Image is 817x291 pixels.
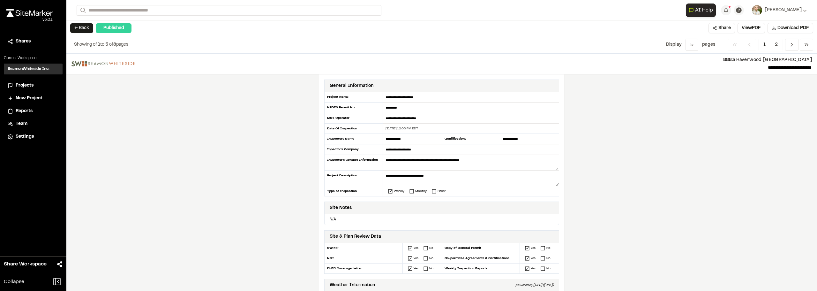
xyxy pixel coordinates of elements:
[759,39,770,51] span: 1
[96,23,131,33] div: Published
[16,120,27,127] span: Team
[74,41,128,48] p: to of pages
[765,7,802,14] span: [PERSON_NAME]
[8,133,59,140] a: Settings
[738,23,765,33] button: ViewPDF
[77,5,88,16] button: Search
[324,144,383,155] div: Inpector's Company
[695,6,713,14] span: AI Help
[327,217,556,222] p: N/A
[768,23,813,33] button: Download PDF
[770,39,783,51] span: 2
[414,256,418,261] div: Yes
[752,5,762,15] img: User
[324,155,383,171] div: Inspector's Contact Information
[324,124,383,134] div: Date Of Inspection
[70,23,93,33] button: ← Back
[442,243,520,253] div: Copy of General Permit
[546,246,551,250] div: No
[8,95,59,102] a: New Project
[74,43,98,47] span: Showing of
[414,246,418,250] div: Yes
[442,264,520,273] div: Weekly Inspection Reports
[752,5,807,15] button: [PERSON_NAME]
[16,133,34,140] span: Settings
[414,266,418,271] div: Yes
[429,266,433,271] div: No
[8,82,59,89] a: Projects
[708,23,735,33] button: Share
[105,43,108,47] span: 5
[325,253,403,264] div: NOI
[394,189,404,194] div: Weekly
[8,120,59,127] a: Team
[325,243,403,253] div: SWPPP
[6,17,53,23] div: Oh geez...please don't...
[777,25,809,32] span: Download PDF
[16,38,31,45] span: Shares
[415,189,427,194] div: Monthy
[330,282,375,289] div: Weather Information
[442,134,500,144] div: Qualifications
[383,126,559,131] div: [DATE] 12:00 PM EDT
[546,266,551,271] div: No
[546,256,551,261] div: No
[4,55,63,61] p: Current Workspace
[324,171,383,186] div: Project Description
[666,41,682,48] p: Display
[16,82,34,89] span: Projects
[442,253,520,264] div: Co-permitee Agreements & Certifications
[531,256,536,261] div: Yes
[8,38,59,45] a: Shares
[113,43,116,47] span: 8
[330,82,373,89] div: General Information
[140,57,812,64] p: Havenwood [GEOGRAPHIC_DATA]
[16,95,42,102] span: New Project
[686,4,716,17] button: Open AI Assistant
[8,108,59,115] a: Reports
[8,66,49,72] h3: SeamonWhiteside Inc.
[531,246,536,250] div: Yes
[728,39,813,51] nav: Navigation
[324,186,383,196] div: Type of Inspection
[702,41,715,48] p: page s
[4,278,24,286] span: Collapse
[325,264,403,273] div: DHEC Coverage Letter
[531,266,536,271] div: Yes
[686,4,718,17] div: Open AI Assistant
[4,260,47,268] span: Share Workspace
[324,134,383,144] div: Inspectors Name
[723,58,735,62] span: 8883
[429,246,433,250] div: No
[324,92,383,103] div: Project Name
[324,113,383,124] div: MS4 Operator
[515,283,554,288] div: powered by [URL] ([URL])
[330,204,352,211] div: Site Notes
[324,103,383,113] div: NPDES Permit No.
[6,9,53,17] img: rebrand.png
[16,108,33,115] span: Reports
[98,43,100,47] span: 1
[429,256,433,261] div: No
[438,189,446,194] div: Other
[330,233,381,240] div: Site & Plan Review Data
[71,61,135,66] img: file
[686,39,698,51] button: 5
